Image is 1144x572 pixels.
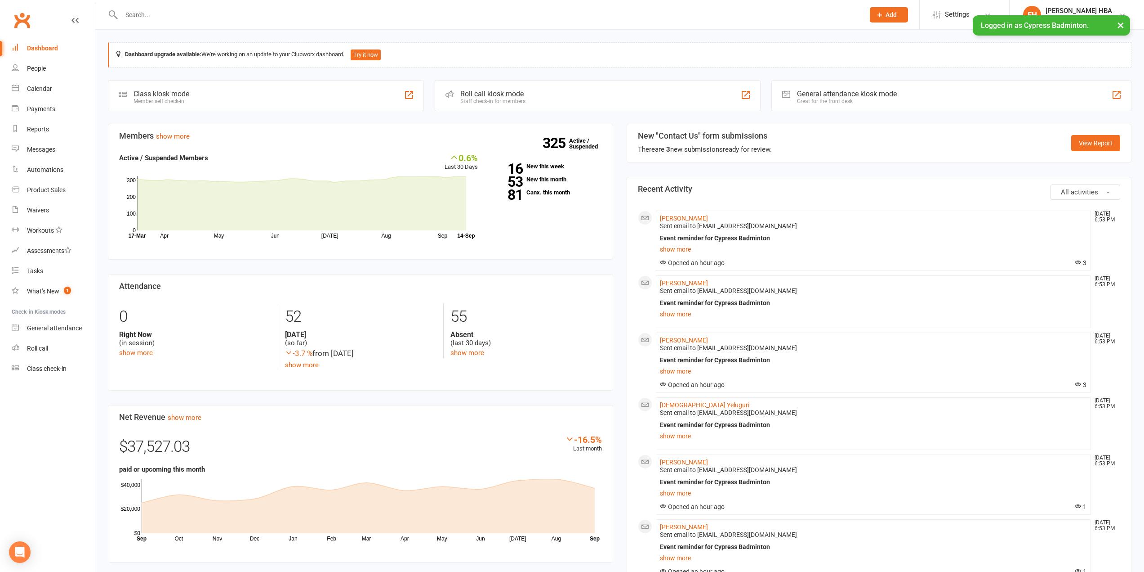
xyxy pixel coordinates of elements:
a: [PERSON_NAME] [660,279,708,287]
span: Opened an hour ago [660,259,725,266]
strong: Right Now [119,330,271,339]
a: Roll call [12,338,95,359]
div: Class check-in [27,365,67,372]
span: Sent email to [EMAIL_ADDRESS][DOMAIN_NAME] [660,287,797,294]
div: 0.6% [445,153,478,162]
div: Workouts [27,227,54,234]
a: Workouts [12,221,95,241]
a: show more [660,552,1087,564]
button: Add [870,7,908,23]
a: show more [168,414,201,422]
a: show more [285,361,319,369]
span: -3.7 % [285,349,312,358]
a: View Report [1071,135,1120,151]
span: Opened an hour ago [660,381,725,388]
strong: Dashboard upgrade available: [125,51,201,58]
a: Class kiosk mode [12,359,95,379]
button: All activities [1051,185,1120,200]
div: Last 30 Days [445,153,478,172]
span: 3 [1075,381,1086,388]
span: Sent email to [EMAIL_ADDRESS][DOMAIN_NAME] [660,466,797,473]
div: People [27,65,46,72]
div: Payments [27,105,55,113]
a: show more [660,430,1087,442]
a: Messages [12,140,95,160]
div: Event reminder for Cypress Badminton [660,478,1087,486]
a: show more [660,487,1087,500]
div: Reports [27,126,49,133]
strong: Absent [450,330,602,339]
span: Logged in as Cypress Badminton. [981,21,1089,30]
div: $37,527.03 [119,434,602,464]
div: Roll call [27,345,48,352]
span: Sent email to [EMAIL_ADDRESS][DOMAIN_NAME] [660,344,797,351]
div: Product Sales [27,186,66,194]
a: Tasks [12,261,95,281]
h3: Net Revenue [119,413,602,422]
div: Great for the front desk [797,98,897,104]
a: Waivers [12,200,95,221]
a: Dashboard [12,38,95,59]
span: All activities [1061,188,1098,196]
h3: Recent Activity [638,185,1121,194]
a: General attendance kiosk mode [12,318,95,338]
div: Waivers [27,207,49,214]
strong: 81 [491,188,523,202]
span: Settings [945,5,970,25]
a: [PERSON_NAME] [660,337,708,344]
span: Sent email to [EMAIL_ADDRESS][DOMAIN_NAME] [660,531,797,538]
div: Cypress Badminton [1046,15,1112,23]
time: [DATE] 6:53 PM [1090,455,1120,467]
div: from [DATE] [285,347,436,360]
div: 52 [285,303,436,330]
time: [DATE] 6:53 PM [1090,333,1120,345]
a: [PERSON_NAME] [660,215,708,222]
div: Event reminder for Cypress Badminton [660,234,1087,242]
div: Event reminder for Cypress Badminton [660,356,1087,364]
a: show more [660,365,1087,378]
div: Calendar [27,85,52,92]
div: Class kiosk mode [134,90,189,98]
a: [PERSON_NAME] [660,523,708,531]
time: [DATE] 6:53 PM [1090,211,1120,223]
span: Sent email to [EMAIL_ADDRESS][DOMAIN_NAME] [660,409,797,416]
span: 1 [1075,503,1086,510]
strong: 16 [491,162,523,176]
strong: 53 [491,175,523,189]
div: Dashboard [27,45,58,52]
a: show more [660,308,1087,320]
div: General attendance kiosk mode [797,90,897,98]
span: 3 [1075,259,1086,266]
span: Sent email to [EMAIL_ADDRESS][DOMAIN_NAME] [660,222,797,230]
a: Clubworx [11,9,33,32]
a: show more [156,132,190,140]
a: 325Active / Suspended [569,131,609,156]
strong: paid or upcoming this month [119,465,205,473]
div: Last month [565,434,602,454]
a: 16New this week [491,163,602,169]
div: Assessments [27,247,71,254]
span: 1 [64,287,71,294]
div: [PERSON_NAME] HBA [1046,7,1112,15]
div: Automations [27,166,63,173]
div: -16.5% [565,434,602,444]
a: show more [450,349,484,357]
a: show more [119,349,153,357]
a: Payments [12,99,95,119]
time: [DATE] 6:53 PM [1090,276,1120,288]
span: Add [886,11,897,18]
a: People [12,59,95,79]
a: [DEMOGRAPHIC_DATA] Yeluguri [660,401,749,409]
input: Search... [119,9,858,21]
div: Member self check-in [134,98,189,104]
div: (so far) [285,330,436,347]
a: What's New1 [12,281,95,302]
div: 55 [450,303,602,330]
a: Product Sales [12,180,95,200]
strong: 3 [666,145,670,153]
div: Event reminder for Cypress Badminton [660,543,1087,551]
div: (in session) [119,330,271,347]
div: Staff check-in for members [460,98,525,104]
div: Open Intercom Messenger [9,541,31,563]
a: Calendar [12,79,95,99]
